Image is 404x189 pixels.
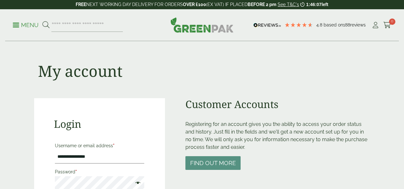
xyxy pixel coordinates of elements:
span: 1:46:07 [306,2,321,7]
strong: FREE [76,2,86,7]
a: 0 [383,20,391,30]
strong: BEFORE 2 pm [248,2,276,7]
button: Find out more [185,156,241,170]
label: Password [55,167,144,176]
a: Menu [13,21,39,28]
p: Registering for an account gives you the ability to access your order status and history. Just fi... [185,120,370,151]
i: Cart [383,22,391,28]
span: left [322,2,328,7]
h2: Customer Accounts [185,98,370,110]
span: reviews [350,22,366,27]
label: Username or email address [55,141,144,150]
strong: OVER £100 [183,2,206,7]
i: My Account [371,22,379,28]
img: GreenPak Supplies [170,17,234,33]
p: Menu [13,21,39,29]
img: REVIEWS.io [253,23,281,27]
h1: My account [38,62,123,80]
div: 4.79 Stars [284,22,313,28]
h2: Login [54,118,145,130]
span: Based on [324,22,343,27]
span: 4.8 [316,22,324,27]
span: 0 [389,18,395,25]
span: 188 [343,22,350,27]
a: Find out more [185,160,241,166]
a: See T&C's [278,2,299,7]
